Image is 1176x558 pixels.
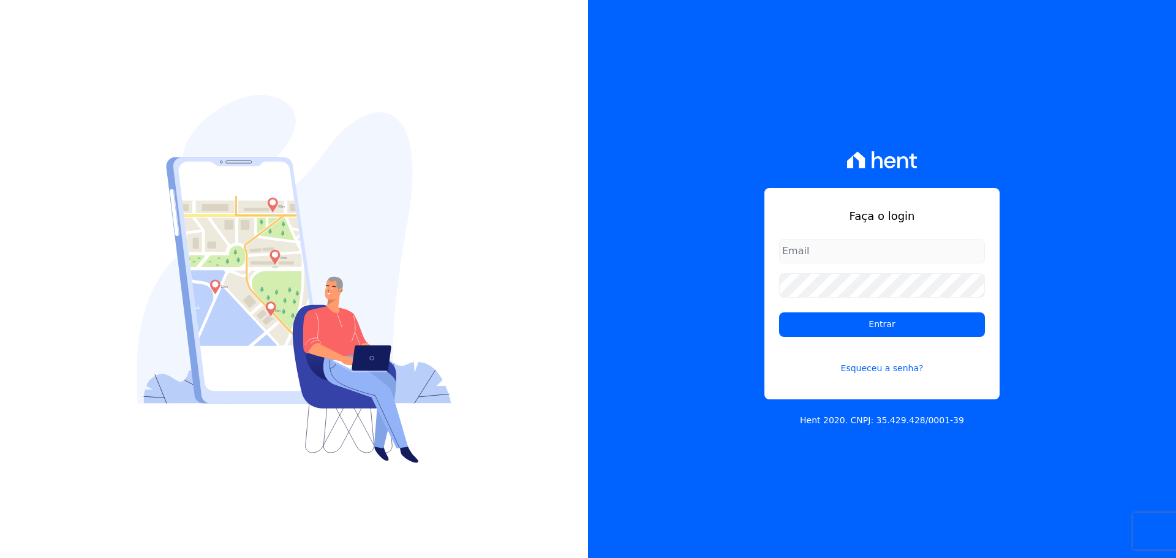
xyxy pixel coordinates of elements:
[779,312,985,337] input: Entrar
[800,414,964,427] p: Hent 2020. CNPJ: 35.429.428/0001-39
[779,347,985,375] a: Esqueceu a senha?
[779,208,985,224] h1: Faça o login
[137,95,451,463] img: Login
[779,239,985,263] input: Email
